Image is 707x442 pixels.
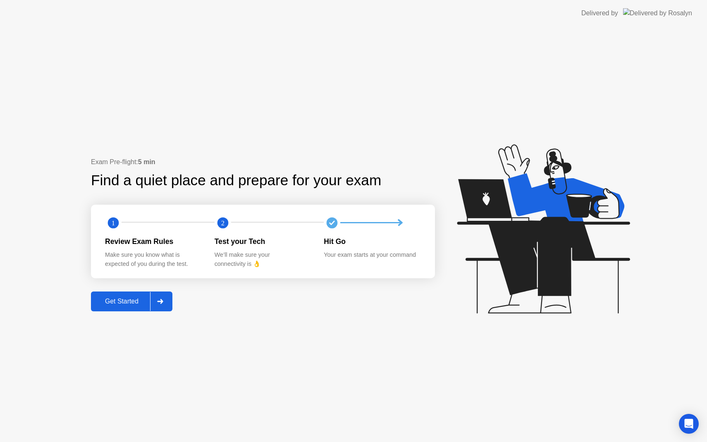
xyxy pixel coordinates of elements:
div: Get Started [93,298,150,305]
div: Make sure you know what is expected of you during the test. [105,251,201,268]
div: We’ll make sure your connectivity is 👌 [215,251,311,268]
div: Exam Pre-flight: [91,157,435,167]
div: Hit Go [324,236,420,247]
text: 2 [221,219,225,227]
b: 5 min [138,158,155,165]
div: Your exam starts at your command [324,251,420,260]
div: Open Intercom Messenger [679,414,699,434]
div: Delivered by [581,8,618,18]
div: Review Exam Rules [105,236,201,247]
text: 1 [112,219,115,227]
button: Get Started [91,291,172,311]
div: Find a quiet place and prepare for your exam [91,170,382,191]
div: Test your Tech [215,236,311,247]
img: Delivered by Rosalyn [623,8,692,18]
